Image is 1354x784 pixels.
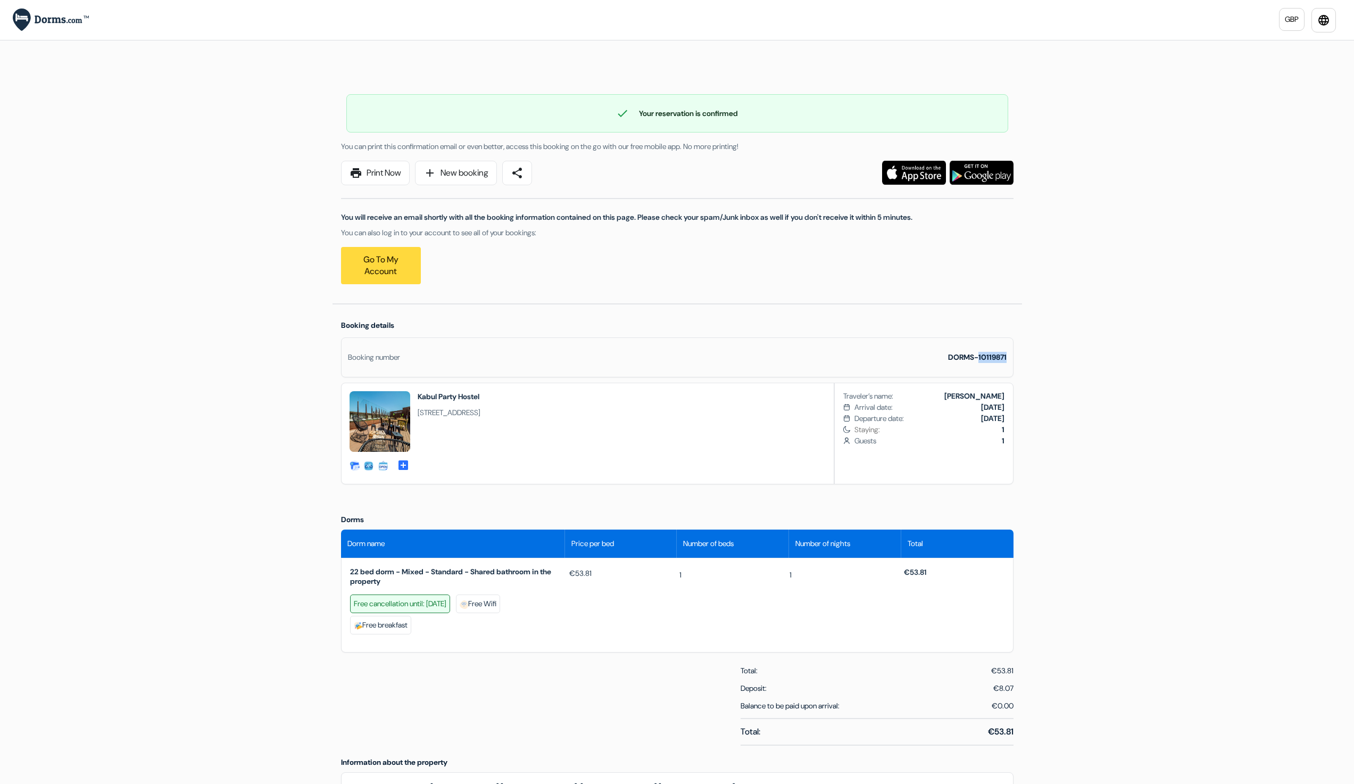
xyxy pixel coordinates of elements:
div: €8.07 [993,683,1014,694]
div: Free breakfast [350,616,411,634]
img: Download the free application [882,161,946,185]
div: Booking number [348,352,400,363]
span: €53.81 [988,725,1014,738]
span: share [511,167,524,179]
a: addNew booking [415,161,497,185]
a: printPrint Now [341,161,410,185]
span: Price per bed [571,538,614,549]
span: Total: [741,665,758,676]
img: freeWifi.svg [460,600,468,609]
img: Download the free application [950,161,1014,185]
h2: Kabul Party Hostel [418,391,480,402]
span: Dorms [341,515,364,524]
p: You can also log in to your account to see all of your bookings: [341,227,1014,238]
span: Booking details [341,320,394,330]
span: You can print this confirmation email or even better, access this booking on the go with our free... [341,142,738,151]
a: language [1311,8,1336,32]
span: Arrival date: [854,402,893,413]
a: add_box [397,458,410,469]
p: You will receive an email shortly with all the booking information contained on this page. Please... [341,212,1014,223]
span: 1 [790,570,792,581]
b: 1 [1002,436,1004,445]
span: Deposit: [741,683,767,694]
b: [PERSON_NAME] [944,391,1004,401]
span: 22 bed dorm - Mixed - Standard - Shared bathroom in the property [350,567,566,586]
span: Number of beds [683,538,734,549]
div: Free cancellation until: [DATE] [350,595,450,613]
span: Number of nights [795,538,850,549]
a: Go to my account [341,247,421,284]
span: check [616,107,629,120]
span: [STREET_ADDRESS] [418,407,480,418]
span: €53.81 [991,665,1014,676]
span: 1 [679,570,682,581]
b: [DATE] [981,414,1004,423]
span: €53.81 [569,568,592,579]
span: add [423,167,436,179]
span: Total [908,538,923,549]
a: GBP [1279,8,1305,31]
b: 1 [1002,425,1004,434]
div: Your reservation is confirmed [347,107,1008,120]
span: Departure date: [854,413,904,424]
span: Information about the property [341,757,447,767]
i: language [1317,14,1330,27]
span: Balance to be paid upon arrival: [741,700,840,712]
span: print [350,167,362,179]
span: Guests [854,435,1004,447]
strong: DORMS-10119871 [948,352,1007,362]
span: Total: [741,725,760,738]
img: terrace_2_27693_15887720493473.jpg [350,391,410,452]
div: Free Wifi [456,595,500,613]
span: Staying: [854,424,1004,435]
span: €0.00 [992,700,1014,712]
span: €53.81 [904,567,926,577]
span: add_box [397,459,410,469]
img: Dorms.com [13,9,89,31]
b: [DATE] [981,402,1004,412]
a: share [502,161,532,185]
img: freeBreakfast.svg [354,622,362,630]
span: Dorm name [347,538,385,549]
span: Traveler’s name: [843,391,893,402]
